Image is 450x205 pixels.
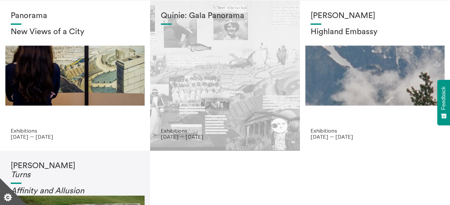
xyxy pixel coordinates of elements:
[11,134,139,140] p: [DATE] — [DATE]
[311,128,439,134] p: Exhibitions
[11,187,75,195] em: Affinity and Allusi
[161,11,290,21] h1: Quinie: Gala Panorama
[75,187,84,195] em: on
[300,1,450,151] a: Solar wheels 17 [PERSON_NAME] Highland Embassy Exhibitions [DATE] — [DATE]
[11,161,139,180] h1: [PERSON_NAME]
[161,134,290,140] p: [DATE] — [DATE]
[11,27,139,37] h2: New Views of a City
[311,134,439,140] p: [DATE] — [DATE]
[11,11,139,21] h1: Panorama
[161,128,290,134] p: Exhibitions
[11,128,139,134] p: Exhibitions
[437,80,450,125] button: Feedback - Show survey
[311,27,439,37] h2: Highland Embassy
[311,11,439,21] h1: [PERSON_NAME]
[441,86,447,110] span: Feedback
[11,171,30,179] em: Turns
[150,1,300,151] a: Josie Vallely Quinie: Gala Panorama Exhibitions [DATE] — [DATE]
